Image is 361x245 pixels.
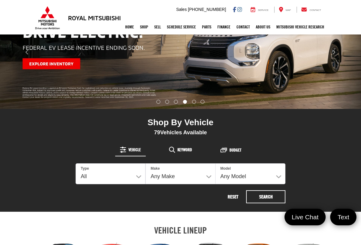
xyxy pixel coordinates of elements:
[201,100,205,104] li: Go to slide number 6.
[199,19,214,34] a: Parts: Opens in a new tab
[122,19,137,34] a: Home
[137,19,151,34] a: Shop
[237,7,242,12] a: Instagram: Click to visit our Instagram page
[151,166,160,171] label: Make
[229,148,241,152] span: Budget
[81,166,89,171] label: Type
[177,148,192,152] span: Keyword
[274,7,295,13] a: Map
[192,100,196,104] li: Go to slide number 5.
[128,148,141,152] span: Vehicle
[246,7,273,13] a: Service
[233,7,236,12] a: Facebook: Click to visit our Facebook page
[310,9,321,11] span: Contact
[151,19,164,34] a: Sell
[188,7,226,12] span: [PHONE_NUMBER]
[174,100,178,104] li: Go to slide number 3.
[156,100,160,104] li: Go to slide number 1.
[233,19,253,34] a: Contact
[253,19,273,34] a: About Us
[286,9,291,11] span: Map
[297,7,326,13] a: Contact
[214,19,233,34] a: Finance
[34,225,327,235] h2: VEHICLE LINEUP
[183,100,187,104] li: Go to slide number 4.
[164,19,199,34] a: Schedule Service: Opens in a new tab
[68,15,121,21] h3: Royal Mitsubishi
[289,213,322,221] span: Live Chat
[220,166,231,171] label: Model
[34,6,61,30] img: Mitsubishi
[334,213,352,221] span: Text
[165,100,169,104] li: Go to slide number 2.
[154,129,160,136] span: 79
[330,209,356,225] a: Text
[307,8,361,97] button: Click to view next picture.
[76,129,285,136] div: Vehicles Available
[176,7,187,12] span: Sales
[258,9,268,11] span: Service
[273,19,327,34] a: Mitsubishi Vehicle Research
[221,190,245,203] button: Reset
[76,117,285,129] div: Shop By Vehicle
[285,209,326,225] a: Live Chat
[246,190,285,203] button: Search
